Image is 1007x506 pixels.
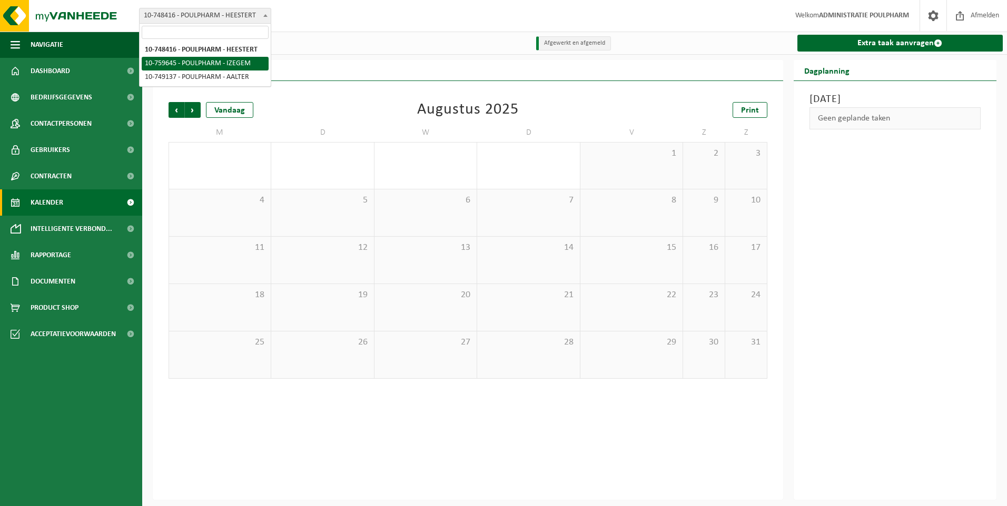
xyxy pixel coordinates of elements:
[139,8,271,24] span: 10-748416 - POULPHARM - HEESTERT
[380,242,471,254] span: 13
[586,148,677,159] span: 1
[482,195,574,206] span: 7
[688,195,719,206] span: 9
[31,110,92,137] span: Contactpersonen
[730,242,762,254] span: 17
[536,36,611,50] li: Afgewerkt en afgemeld
[174,195,265,206] span: 4
[206,102,253,118] div: Vandaag
[688,289,719,301] span: 23
[733,102,767,118] a: Print
[142,57,269,70] li: 10-759645 - POULPHARM - IZEGEM
[31,163,72,189] span: Contracten
[374,123,477,142] td: W
[417,102,519,118] div: Augustus 2025
[380,289,471,301] span: 20
[185,102,201,118] span: Volgende
[174,289,265,301] span: 18
[31,32,63,58] span: Navigatie
[174,242,265,254] span: 11
[142,70,269,84] li: 10-749137 - POULPHARM - AALTER
[31,216,112,242] span: Intelligente verbond...
[31,84,92,110] span: Bedrijfsgegevens
[809,107,981,129] div: Geen geplande taken
[169,123,271,142] td: M
[586,337,677,348] span: 29
[688,337,719,348] span: 30
[730,337,762,348] span: 31
[688,242,719,254] span: 16
[586,242,677,254] span: 15
[174,337,265,348] span: 25
[31,321,116,347] span: Acceptatievoorwaarden
[277,289,368,301] span: 19
[277,195,368,206] span: 5
[580,123,683,142] td: V
[586,289,677,301] span: 22
[730,148,762,159] span: 3
[730,289,762,301] span: 24
[794,60,860,80] h2: Dagplanning
[797,35,1003,52] a: Extra taak aanvragen
[380,195,471,206] span: 6
[277,242,368,254] span: 12
[683,123,725,142] td: Z
[725,123,767,142] td: Z
[31,268,75,295] span: Documenten
[482,289,574,301] span: 21
[31,242,71,268] span: Rapportage
[271,123,374,142] td: D
[809,92,981,107] h3: [DATE]
[741,106,759,115] span: Print
[140,8,271,23] span: 10-748416 - POULPHARM - HEESTERT
[31,189,63,216] span: Kalender
[169,102,184,118] span: Vorige
[482,242,574,254] span: 14
[730,195,762,206] span: 10
[482,337,574,348] span: 28
[31,295,78,321] span: Product Shop
[380,337,471,348] span: 27
[277,337,368,348] span: 26
[477,123,580,142] td: D
[142,43,269,57] li: 10-748416 - POULPHARM - HEESTERT
[586,195,677,206] span: 8
[819,12,909,19] strong: ADMINISTRATIE POULPHARM
[31,137,70,163] span: Gebruikers
[688,148,719,159] span: 2
[31,58,70,84] span: Dashboard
